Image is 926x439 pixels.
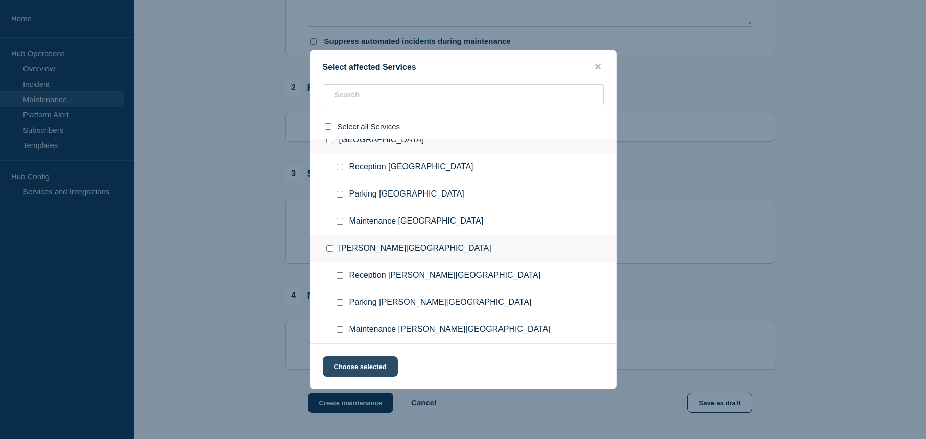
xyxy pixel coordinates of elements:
input: Reception Pittville Student Village checkbox [337,164,343,170]
input: Hardwick Campus checkbox [326,245,333,252]
input: Reception Hardwick Campus checkbox [337,272,343,279]
span: Parking [GEOGRAPHIC_DATA] [349,189,464,200]
span: Maintenance [PERSON_NAME][GEOGRAPHIC_DATA] [349,325,551,335]
div: [PERSON_NAME][GEOGRAPHIC_DATA] [310,235,616,262]
input: Parking Pittville Student Village checkbox [337,191,343,198]
div: Select affected Services [310,62,616,72]
input: Pittville Student Village checkbox [326,137,333,143]
input: Maintenance Pittville Student Village checkbox [337,218,343,225]
input: Parking Hardwick Campus checkbox [337,299,343,306]
span: Reception [PERSON_NAME][GEOGRAPHIC_DATA] [349,271,541,281]
span: Maintenance [GEOGRAPHIC_DATA] [349,216,484,227]
input: select all checkbox [325,123,331,130]
button: close button [592,62,604,72]
input: Maintenance Hardwick Campus checkbox [337,326,343,333]
span: Select all Services [338,122,400,131]
span: Reception [GEOGRAPHIC_DATA] [349,162,473,173]
div: [GEOGRAPHIC_DATA] [310,127,616,154]
button: Choose selected [323,356,398,377]
input: Search [323,84,604,105]
span: Parking [PERSON_NAME][GEOGRAPHIC_DATA] [349,298,532,308]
